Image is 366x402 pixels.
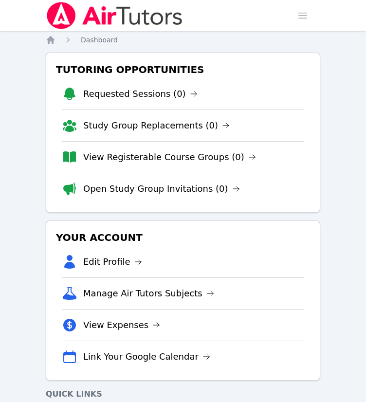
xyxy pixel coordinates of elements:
span: Dashboard [81,36,118,44]
a: Edit Profile [83,255,142,269]
a: Open Study Group Invitations (0) [83,182,240,196]
a: View Expenses [83,318,160,332]
a: Requested Sessions (0) [83,87,198,101]
h3: Tutoring Opportunities [54,61,312,78]
h3: Your Account [54,229,312,246]
a: Manage Air Tutors Subjects [83,287,214,300]
a: Study Group Replacements (0) [83,119,230,132]
a: Link Your Google Calendar [83,350,210,364]
a: View Registerable Course Groups (0) [83,150,256,164]
h4: Quick Links [46,388,320,400]
img: Air Tutors [46,2,183,29]
nav: Breadcrumb [46,35,320,45]
a: Dashboard [81,35,118,45]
